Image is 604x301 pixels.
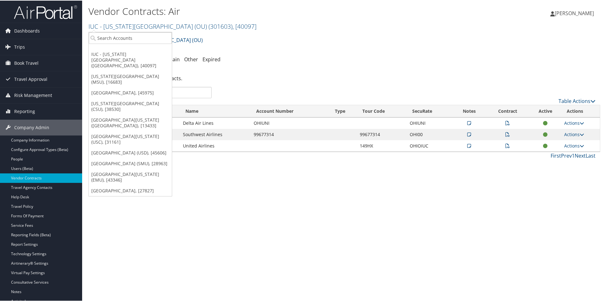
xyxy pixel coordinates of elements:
[89,87,172,98] a: [GEOGRAPHIC_DATA], [45975]
[88,21,257,30] a: IUC - [US_STATE][GEOGRAPHIC_DATA] (OU)
[89,48,172,70] a: IUC - [US_STATE][GEOGRAPHIC_DATA] ([GEOGRAPHIC_DATA]), [40097]
[14,87,52,103] span: Risk Management
[530,105,561,117] th: Active: activate to sort column ascending
[180,105,250,117] th: Name: activate to sort column ascending
[485,105,529,117] th: Contract: activate to sort column ascending
[407,105,453,117] th: SecuRate: activate to sort column ascending
[89,70,172,87] a: [US_STATE][GEOGRAPHIC_DATA] (MSU), [16683]
[184,55,198,62] a: Other
[14,22,40,38] span: Dashboards
[14,39,25,54] span: Trips
[564,131,584,137] a: Actions
[89,98,172,114] a: [US_STATE][GEOGRAPHIC_DATA] (CSU), [38530]
[357,105,407,117] th: Tour Code: activate to sort column ascending
[357,140,407,151] td: 149HX
[208,21,233,30] span: ( 301603 )
[89,158,172,168] a: [GEOGRAPHIC_DATA] (SMU), [28963]
[561,105,600,117] th: Actions
[555,9,594,16] span: [PERSON_NAME]
[89,32,172,43] input: Search Accounts
[586,152,595,159] a: Last
[14,103,35,119] span: Reporting
[14,119,49,135] span: Company Admin
[89,168,172,185] a: [GEOGRAPHIC_DATA][US_STATE] (EMU), [43346]
[572,152,575,159] a: 1
[407,117,453,128] td: OHIUNI
[180,117,250,128] td: Delta Air Lines
[559,97,595,104] a: Table Actions
[564,142,584,148] a: Actions
[14,55,39,70] span: Book Travel
[561,152,572,159] a: Prev
[89,130,172,147] a: [GEOGRAPHIC_DATA][US_STATE] (USC), [31161]
[14,71,47,87] span: Travel Approval
[180,140,250,151] td: United Airlines
[407,128,453,140] td: OHI00
[551,152,561,159] a: First
[88,69,600,86] div: There are contracts.
[202,55,220,62] a: Expired
[89,147,172,158] a: [GEOGRAPHIC_DATA] (USD), [45606]
[180,128,250,140] td: Southwest Airlines
[251,117,329,128] td: OHIUNI
[89,114,172,130] a: [GEOGRAPHIC_DATA][US_STATE] ([GEOGRAPHIC_DATA]), [13433]
[14,4,77,19] img: airportal-logo.png
[357,128,407,140] td: 99677314
[89,185,172,196] a: [GEOGRAPHIC_DATA], [27827]
[453,105,486,117] th: Notes: activate to sort column ascending
[251,105,329,117] th: Account Number: activate to sort column ascending
[564,119,584,125] a: Actions
[575,152,586,159] a: Next
[407,140,453,151] td: OHIOIUC
[251,128,329,140] td: 99677314
[88,4,430,17] h1: Vendor Contracts: Air
[550,3,600,22] a: [PERSON_NAME]
[233,21,257,30] span: , [ 40097 ]
[329,105,357,117] th: Type: activate to sort column ascending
